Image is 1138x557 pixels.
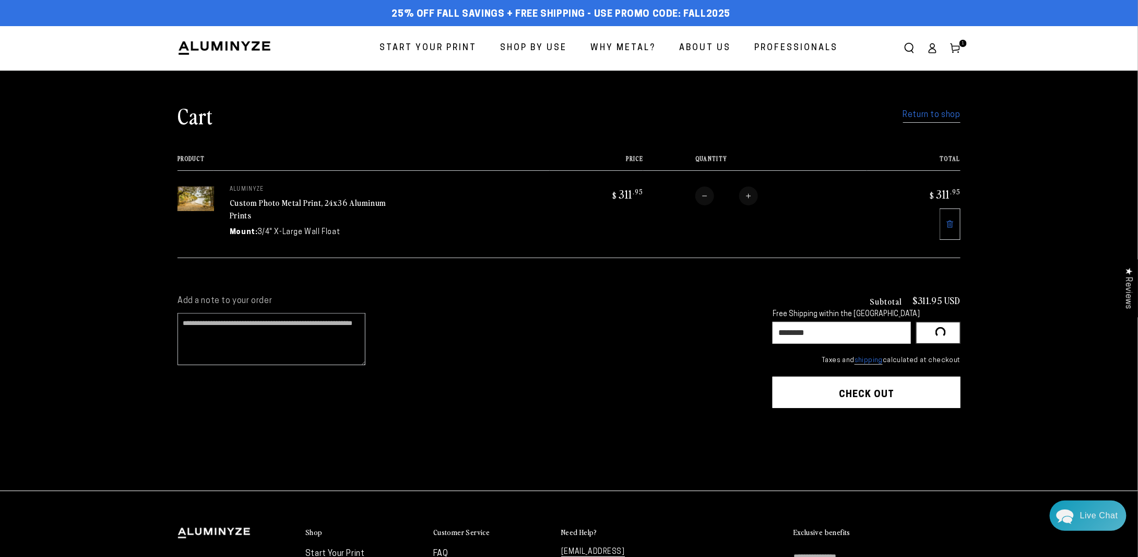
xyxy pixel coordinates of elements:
th: Quantity [643,155,867,170]
span: 25% off FALL Savings + Free Shipping - Use Promo Code: FALL2025 [392,9,731,20]
label: Add a note to your order [177,296,752,307]
summary: Search our site [898,37,921,60]
div: Chat widget toggle [1050,501,1127,531]
a: Return to shop [903,108,961,123]
span: Why Metal? [590,41,656,56]
div: Click to open Judge.me floating reviews tab [1118,259,1138,317]
bdi: 311 [611,187,643,201]
small: Taxes and calculated at checkout [773,355,961,366]
p: Aluminyze [230,187,386,193]
img: Helga [120,16,147,43]
a: Why Metal? [583,34,663,62]
span: We run on [80,300,141,305]
summary: Need Help? [561,528,679,538]
p: $311.95 USD [912,296,961,305]
span: Shop By Use [500,41,567,56]
sup: .95 [633,187,643,196]
span: Professionals [754,41,838,56]
h1: Cart [177,102,213,129]
span: About Us [679,41,731,56]
sup: .95 [950,187,961,196]
button: Check out [773,377,961,408]
span: $ [612,190,617,201]
bdi: 311 [928,187,961,201]
th: Total [867,155,961,170]
span: $ [930,190,934,201]
a: About Us [671,34,739,62]
a: Professionals [746,34,846,62]
span: Re:amaze [112,298,141,306]
a: Shop By Use [492,34,575,62]
iframe: PayPal-paypal [773,428,961,451]
a: Send a Message [70,315,151,332]
div: We usually reply in a few hours. [15,49,207,57]
span: 1 [962,40,965,47]
h2: Customer Service [433,528,490,537]
a: Custom Photo Metal Print, 24x36 Aluminum Prints [230,196,386,222]
img: John [98,16,125,43]
dd: 3/4" X-Large Wall Float [258,227,340,238]
h2: Shop [305,528,323,537]
span: Start Your Print [380,41,477,56]
a: Start Your Print [372,34,484,62]
h2: Exclusive benefits [793,528,850,537]
img: Marie J [76,16,103,43]
h3: Subtotal [870,297,902,305]
div: Free Shipping within the [GEOGRAPHIC_DATA] [773,310,961,319]
a: Remove 24"x36" Rectangle White Glossy Aluminyzed Photo [940,208,961,240]
th: Price [550,155,643,170]
img: 24"x36" Rectangle White Glossy Aluminyzed Photo [177,187,214,211]
div: Contact Us Directly [1080,501,1118,531]
summary: Exclusive benefits [793,528,961,538]
summary: Shop [305,528,423,538]
a: shipping [855,357,883,365]
dt: Mount: [230,227,258,238]
h2: Need Help? [561,528,597,537]
th: Product [177,155,550,170]
summary: Customer Service [433,528,551,538]
img: Aluminyze [177,40,271,56]
input: Quantity for Custom Photo Metal Print, 24x36 Aluminum Prints [714,187,739,205]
